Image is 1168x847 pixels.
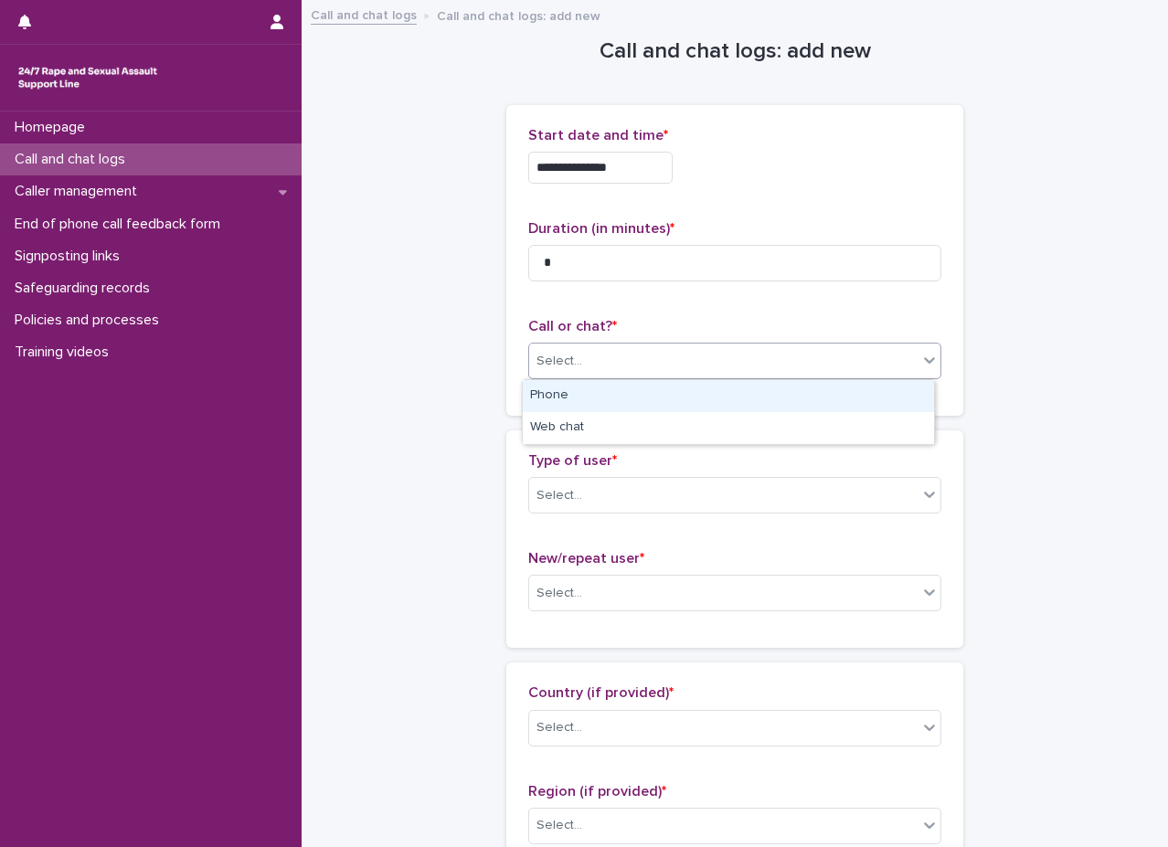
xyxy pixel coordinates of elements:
div: Web chat [523,412,934,444]
div: Select... [536,584,582,603]
span: Call or chat? [528,319,617,334]
div: Select... [536,352,582,371]
p: Training videos [7,344,123,361]
span: Type of user [528,453,617,468]
div: Select... [536,816,582,835]
p: Safeguarding records [7,280,165,297]
p: Signposting links [7,248,134,265]
p: Caller management [7,183,152,200]
img: rhQMoQhaT3yELyF149Cw [15,59,161,96]
span: Region (if provided) [528,784,666,799]
p: Homepage [7,119,100,136]
span: Country (if provided) [528,685,674,700]
p: Call and chat logs [7,151,140,168]
span: Duration (in minutes) [528,221,674,236]
div: Select... [536,718,582,737]
div: Phone [523,380,934,412]
div: Select... [536,486,582,505]
p: End of phone call feedback form [7,216,235,233]
h1: Call and chat logs: add new [506,38,963,65]
span: New/repeat user [528,551,644,566]
span: Start date and time [528,128,668,143]
a: Call and chat logs [311,4,417,25]
p: Call and chat logs: add new [437,5,600,25]
p: Policies and processes [7,312,174,329]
